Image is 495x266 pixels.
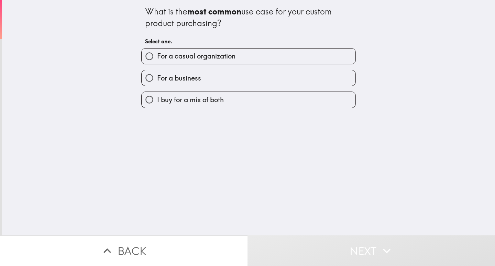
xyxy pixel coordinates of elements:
[142,49,355,64] button: For a casual organization
[247,235,495,266] button: Next
[142,70,355,86] button: For a business
[157,73,201,83] span: For a business
[145,6,352,29] div: What is the use case for your custom product purchasing?
[142,92,355,107] button: I buy for a mix of both
[187,6,241,17] b: most common
[157,95,224,105] span: I buy for a mix of both
[157,51,235,61] span: For a casual organization
[145,38,352,45] h6: Select one.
